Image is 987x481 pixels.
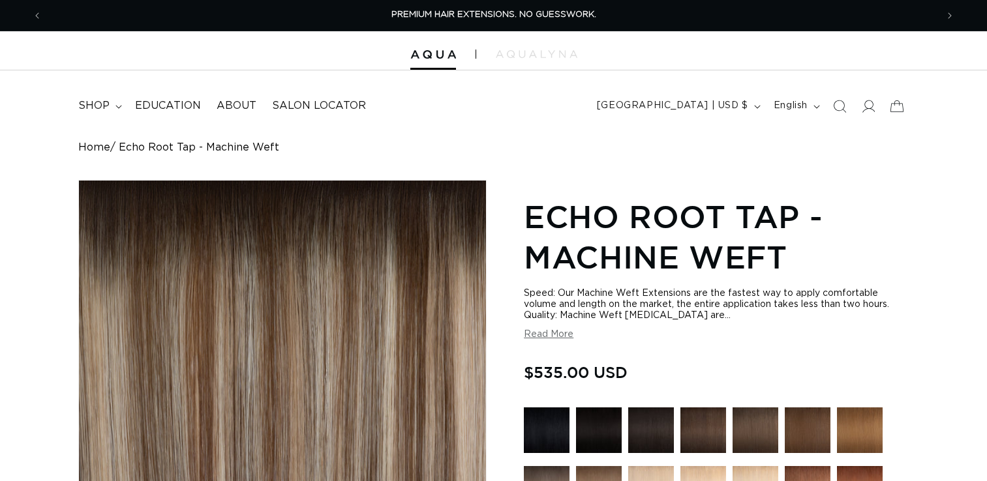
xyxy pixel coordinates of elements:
button: Read More [524,329,573,340]
nav: breadcrumbs [78,141,909,154]
span: $535.00 USD [524,360,628,385]
span: Salon Locator [272,99,366,113]
span: shop [78,99,110,113]
button: [GEOGRAPHIC_DATA] | USD $ [589,94,766,119]
a: 4 Medium Brown - Machine Weft [785,407,830,459]
a: 1N Natural Black - Machine Weft [576,407,622,459]
img: 4AB Medium Ash Brown - Machine Weft [733,407,778,453]
button: Next announcement [935,3,964,28]
button: Previous announcement [23,3,52,28]
div: Speed: Our Machine Weft Extensions are the fastest way to apply comfortable volume and length on ... [524,288,909,321]
h1: Echo Root Tap - Machine Weft [524,196,909,278]
span: Echo Root Tap - Machine Weft [119,141,279,154]
span: Education [135,99,201,113]
img: 1 Black - Machine Weft [524,407,569,453]
summary: shop [70,91,127,121]
span: [GEOGRAPHIC_DATA] | USD $ [597,99,748,113]
span: PREMIUM HAIR EXTENSIONS. NO GUESSWORK. [391,10,596,19]
a: 2 Dark Brown - Machine Weft [680,407,726,459]
span: About [217,99,256,113]
a: About [209,91,264,121]
a: 6 Light Brown - Machine Weft [837,407,883,459]
summary: Search [825,92,854,121]
img: 6 Light Brown - Machine Weft [837,407,883,453]
a: 1B Soft Black - Machine Weft [628,407,674,459]
img: 1N Natural Black - Machine Weft [576,407,622,453]
a: Education [127,91,209,121]
img: 2 Dark Brown - Machine Weft [680,407,726,453]
img: aqualyna.com [496,50,577,58]
img: Aqua Hair Extensions [410,50,456,59]
a: Home [78,141,110,154]
a: Salon Locator [264,91,374,121]
a: 1 Black - Machine Weft [524,407,569,459]
img: 4 Medium Brown - Machine Weft [785,407,830,453]
button: English [766,94,825,119]
img: 1B Soft Black - Machine Weft [628,407,674,453]
span: English [774,99,808,113]
a: 4AB Medium Ash Brown - Machine Weft [733,407,778,459]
